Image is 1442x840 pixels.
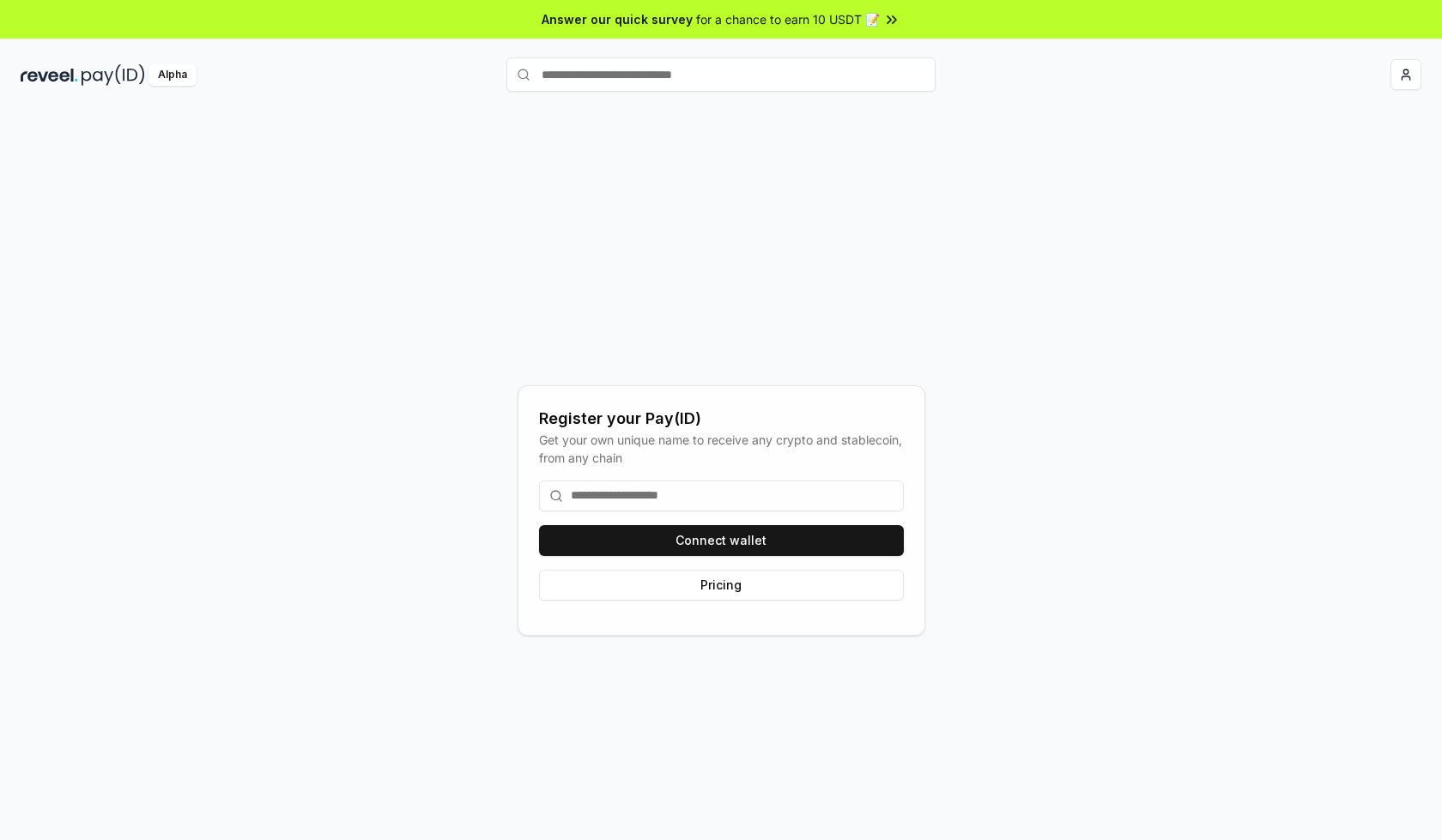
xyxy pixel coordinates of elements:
[82,64,145,86] img: pay_id
[539,570,904,601] button: Pricing
[539,431,904,467] div: Get your own unique name to receive any crypto and stablecoin, from any chain
[539,525,904,556] button: Connect wallet
[539,407,904,431] div: Register your Pay(ID)
[21,64,78,86] img: reveel_dark
[148,64,197,86] div: Alpha
[696,10,880,28] span: for a chance to earn 10 USDT 📝
[542,10,693,28] span: Answer our quick survey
